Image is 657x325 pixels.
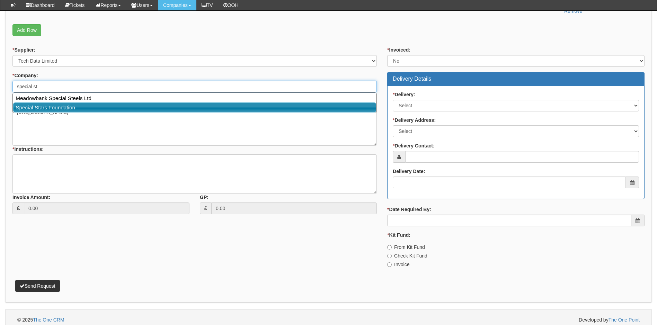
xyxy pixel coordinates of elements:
[387,252,427,259] label: Check Kit Fund
[387,232,410,238] label: Kit Fund:
[13,102,376,112] a: Special Stars Foundation
[12,146,44,153] label: Instructions:
[387,245,392,250] input: From Kit Fund
[17,317,64,323] span: © 2025
[200,194,208,201] label: GP:
[579,316,640,323] span: Developed by
[15,280,60,292] button: Send Request
[387,244,425,251] label: From Kit Fund
[12,46,35,53] label: Supplier:
[387,46,410,53] label: Invoiced:
[33,317,64,323] a: The One CRM
[387,206,431,213] label: Date Required By:
[609,317,640,323] a: The One Point
[12,72,38,79] label: Company:
[387,262,392,267] input: Invoice
[14,93,376,103] a: Meadowbank Special Steels Ltd
[393,142,435,149] label: Delivery Contact:
[12,24,41,36] a: Add Row
[393,91,415,98] label: Delivery:
[393,168,425,175] label: Delivery Date:
[393,76,639,82] h3: Delivery Details
[12,194,50,201] label: Invoice Amount:
[393,117,436,124] label: Delivery Address:
[564,8,582,14] a: Remove
[387,261,409,268] label: Invoice
[387,254,392,258] input: Check Kit Fund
